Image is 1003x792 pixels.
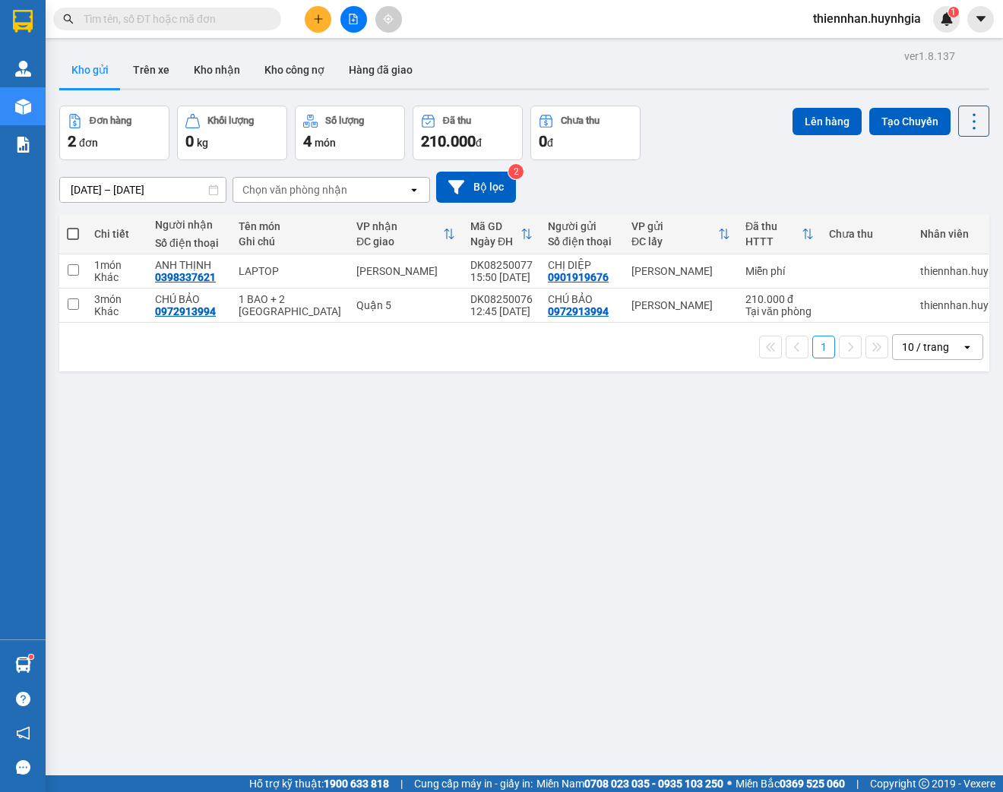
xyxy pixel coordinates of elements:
[584,778,723,790] strong: 0708 023 035 - 0935 103 250
[631,265,730,277] div: [PERSON_NAME]
[383,14,394,24] span: aim
[249,775,389,792] span: Hỗ trợ kỹ thuật:
[470,235,520,248] div: Ngày ĐH
[548,305,609,317] div: 0972913994
[90,115,131,126] div: Đơn hàng
[631,220,718,232] div: VP gửi
[349,214,463,254] th: Toggle SortBy
[121,52,182,88] button: Trên xe
[68,132,76,150] span: 2
[155,259,223,271] div: ANH THỊNH
[547,137,553,149] span: đ
[436,172,516,203] button: Bộ lọc
[182,52,252,88] button: Kho nhận
[16,692,30,706] span: question-circle
[548,235,616,248] div: Số điện thoại
[940,12,954,26] img: icon-new-feature
[356,299,455,311] div: Quận 5
[548,293,616,305] div: CHÚ BẢO
[801,9,933,28] span: thiennhan.huynhgia
[738,214,821,254] th: Toggle SortBy
[421,132,476,150] span: 210.000
[470,271,533,283] div: 15:50 [DATE]
[919,778,929,789] span: copyright
[869,108,951,135] button: Tạo Chuyến
[325,115,364,126] div: Số lượng
[470,293,533,305] div: DK08250076
[470,305,533,317] div: 12:45 [DATE]
[337,52,425,88] button: Hàng đã giao
[745,305,814,317] div: Tại văn phòng
[197,137,208,149] span: kg
[185,132,194,150] span: 0
[313,14,324,24] span: plus
[856,775,859,792] span: |
[356,235,443,248] div: ĐC giao
[727,781,732,787] span: ⚪️
[60,178,226,202] input: Select a date range.
[16,726,30,740] span: notification
[974,12,988,26] span: caret-down
[239,235,341,248] div: Ghi chú
[904,48,955,65] div: ver 1.8.137
[63,14,74,24] span: search
[94,305,140,317] div: Khác
[348,14,359,24] span: file-add
[476,137,482,149] span: đ
[745,293,814,305] div: 210.000 đ
[303,132,312,150] span: 4
[414,775,533,792] span: Cung cấp máy in - giấy in:
[812,336,835,358] button: 1
[548,220,616,232] div: Người gửi
[548,271,609,283] div: 0901919676
[561,115,600,126] div: Chưa thu
[15,137,31,153] img: solution-icon
[94,293,140,305] div: 3 món
[745,220,802,232] div: Đã thu
[631,235,718,248] div: ĐC lấy
[548,259,616,271] div: CHỊ DIỆP
[340,6,367,33] button: file-add
[780,778,845,790] strong: 0369 525 060
[315,137,336,149] span: món
[745,265,814,277] div: Miễn phí
[155,271,216,283] div: 0398337621
[375,6,402,33] button: aim
[16,760,30,775] span: message
[443,115,471,126] div: Đã thu
[13,10,33,33] img: logo-vxr
[951,7,956,17] span: 1
[15,657,31,673] img: warehouse-icon
[239,265,341,277] div: LAPTOP
[94,259,140,271] div: 1 món
[961,341,973,353] svg: open
[84,11,263,27] input: Tìm tên, số ĐT hoặc mã đơn
[94,228,140,240] div: Chi tiết
[470,220,520,232] div: Mã GD
[539,132,547,150] span: 0
[15,61,31,77] img: warehouse-icon
[252,52,337,88] button: Kho công nợ
[239,293,341,317] div: 1 BAO + 2 TX
[356,220,443,232] div: VP nhận
[902,339,949,355] div: 10 / trang
[745,235,802,248] div: HTTT
[79,137,98,149] span: đơn
[508,164,524,179] sup: 2
[967,6,994,33] button: caret-down
[305,6,331,33] button: plus
[177,106,287,160] button: Khối lượng0kg
[463,214,540,254] th: Toggle SortBy
[15,99,31,115] img: warehouse-icon
[155,237,223,249] div: Số điện thoại
[242,182,347,197] div: Chọn văn phòng nhận
[400,775,403,792] span: |
[413,106,523,160] button: Đã thu210.000đ
[94,271,140,283] div: Khác
[829,228,905,240] div: Chưa thu
[324,778,389,790] strong: 1900 633 818
[408,184,420,196] svg: open
[624,214,738,254] th: Toggle SortBy
[948,7,959,17] sup: 1
[793,108,862,135] button: Lên hàng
